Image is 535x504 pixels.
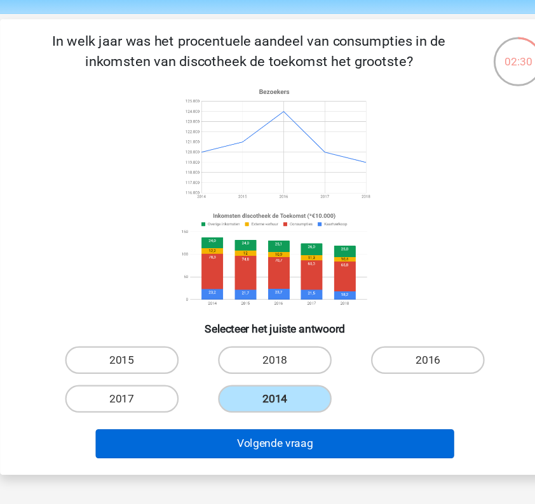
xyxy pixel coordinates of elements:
h6: Selecteer het juiste antwoord [36,310,499,332]
div: 02:30 [467,57,515,89]
p: In welk jaar was het procentuele aandeel van consumpties in de inkomsten van discotheek de toekom... [36,52,452,90]
button: Volgende vraag [103,418,432,445]
label: 2016 [356,342,460,368]
label: 2018 [215,342,320,368]
label: 2015 [75,342,179,368]
label: 2017 [75,378,179,403]
label: 2014 [215,378,320,403]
